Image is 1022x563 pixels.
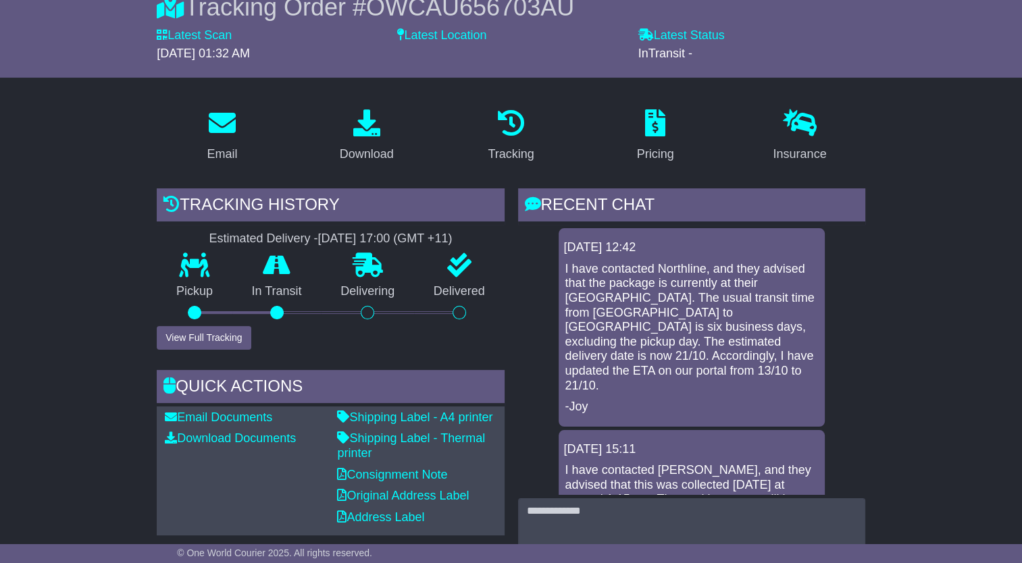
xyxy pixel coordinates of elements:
[565,262,818,393] p: I have contacted Northline, and they advised that the package is currently at their [GEOGRAPHIC_D...
[199,105,247,168] a: Email
[628,105,683,168] a: Pricing
[337,489,469,502] a: Original Address Label
[321,284,414,299] p: Delivering
[565,400,818,414] p: -Joy
[232,284,322,299] p: In Transit
[340,145,394,163] div: Download
[479,105,542,168] a: Tracking
[157,284,232,299] p: Pickup
[165,410,272,424] a: Email Documents
[177,547,372,558] span: © One World Courier 2025. All rights reserved.
[518,188,865,225] div: RECENT CHAT
[337,431,485,460] a: Shipping Label - Thermal printer
[564,240,819,255] div: [DATE] 12:42
[637,145,674,163] div: Pricing
[337,410,492,424] a: Shipping Label - A4 printer
[773,145,826,163] div: Insurance
[565,463,818,536] p: I have contacted [PERSON_NAME], and they advised that this was collected [DATE] at around 1:15 pm...
[157,28,232,43] label: Latest Scan
[331,105,403,168] a: Download
[414,284,505,299] p: Delivered
[337,468,447,481] a: Consignment Note
[764,105,835,168] a: Insurance
[157,326,251,350] button: View Full Tracking
[157,232,504,246] div: Estimated Delivery -
[564,442,819,457] div: [DATE] 15:11
[337,510,424,524] a: Address Label
[638,47,692,60] span: InTransit -
[157,47,250,60] span: [DATE] 01:32 AM
[157,188,504,225] div: Tracking history
[397,28,486,43] label: Latest Location
[207,145,238,163] div: Email
[157,370,504,406] div: Quick Actions
[488,145,534,163] div: Tracking
[165,431,296,445] a: Download Documents
[317,232,452,246] div: [DATE] 17:00 (GMT +11)
[638,28,725,43] label: Latest Status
